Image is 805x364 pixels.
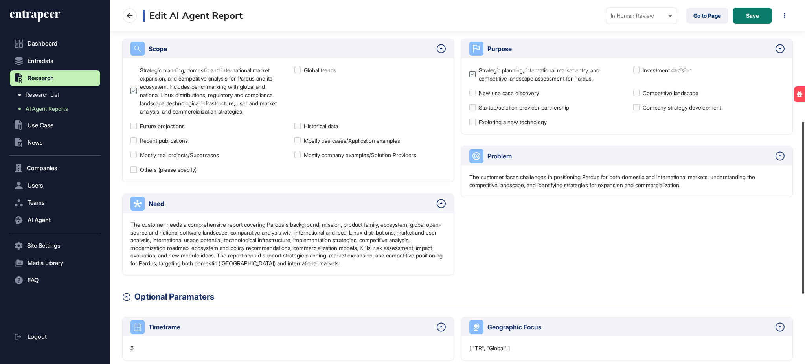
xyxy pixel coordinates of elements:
span: Users [28,182,43,189]
p: The customer faces challenges in positioning Pardus for both domestic and international markets, ... [469,173,785,189]
a: Dashboard [10,36,100,51]
div: Competitive landscape [643,89,698,97]
button: AI Agent [10,212,100,228]
div: Purpose [487,44,772,53]
div: Mostly real projects/Supercases [140,151,219,159]
div: Recent publications [140,136,188,145]
h3: Edit AI Agent Report [143,10,243,22]
button: FAQ [10,272,100,288]
a: Go to Page [686,8,728,24]
button: Teams [10,195,100,211]
div: Investment decision [643,66,692,74]
div: Scope [149,44,433,53]
p: The customer needs a comprehensive report covering Pardus's background, mission, product family, ... [130,221,446,267]
button: Site Settings [10,238,100,254]
div: Startup/solution provider partnership [479,103,569,112]
a: Logout [10,329,100,345]
div: Exploring a new technology [479,118,547,126]
div: Historical data [304,122,338,130]
div: Global trends [304,66,336,74]
a: Research List [14,88,100,102]
div: Mostly company examples/Solution Providers [304,151,416,159]
button: Entradata [10,53,100,69]
p: [ "TR", "Global" ] [469,344,510,352]
div: Company strategy development [643,103,721,112]
span: Logout [28,334,47,340]
button: Save [733,8,772,24]
span: Research [28,75,54,81]
span: Media Library [28,260,63,266]
p: 5 [130,344,134,352]
button: News [10,135,100,151]
div: Problem [487,151,772,161]
span: FAQ [28,277,39,283]
div: Future projections [140,122,185,130]
button: Users [10,178,100,193]
div: Need [149,199,433,208]
div: Optional Paramaters [134,290,792,303]
div: Strategic planning, domestic and international market expansion, and competitive analysis for Par... [140,66,282,116]
span: AI Agent [28,217,51,223]
span: Companies [27,165,57,171]
span: AI Agent Reports [26,106,68,112]
span: Site Settings [27,243,61,249]
span: Entradata [28,58,53,64]
span: News [28,140,43,146]
div: Geographic focus [487,322,772,332]
div: New use case discovery [479,89,539,97]
span: Save [746,13,759,18]
span: Research List [26,92,59,98]
div: Others (please specify) [140,165,197,174]
button: Use Case [10,118,100,133]
div: Strategic planning, international market entry, and competitive landscape assessment for Pardus. [479,66,621,83]
button: Companies [10,160,100,176]
span: Use Case [28,122,53,129]
button: Media Library [10,255,100,271]
span: Teams [28,200,45,206]
div: Timeframe [149,322,433,332]
a: AI Agent Reports [14,102,100,116]
span: Dashboard [28,40,57,47]
button: Research [10,70,100,86]
div: In Human Review [611,13,672,19]
div: Mostly use cases/Application examples [304,136,400,145]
